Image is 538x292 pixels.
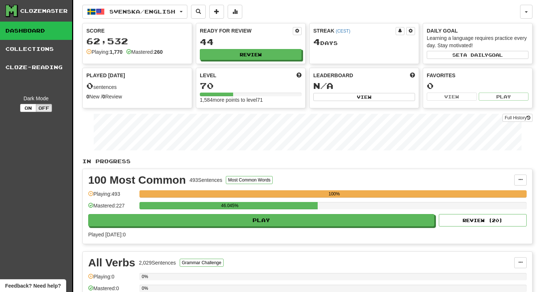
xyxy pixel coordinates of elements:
[313,72,353,79] span: Leaderboard
[427,27,528,34] div: Daily Goal
[200,37,302,46] div: 44
[228,5,242,19] button: More stats
[439,214,527,227] button: Review (20)
[88,190,136,202] div: Playing: 493
[200,81,302,90] div: 70
[88,232,126,237] span: Played [DATE]: 0
[209,5,224,19] button: Add sentence to collection
[88,214,434,227] button: Play
[427,51,528,59] button: Seta dailygoal
[86,72,125,79] span: Played [DATE]
[102,94,105,100] strong: 0
[200,49,302,60] button: Review
[139,259,176,266] div: 2,029 Sentences
[191,5,206,19] button: Search sentences
[313,81,333,91] span: N/A
[427,72,528,79] div: Favorites
[142,202,318,209] div: 46.045%
[109,8,175,15] span: Svenska / English
[36,104,52,112] button: Off
[86,81,188,91] div: sentences
[427,93,477,101] button: View
[200,72,216,79] span: Level
[20,7,68,15] div: Clozemaster
[86,48,123,56] div: Playing:
[5,95,67,102] div: Dark Mode
[86,37,188,46] div: 62,532
[88,202,136,214] div: Mastered: 227
[110,49,123,55] strong: 1,770
[142,190,527,198] div: 100%
[313,93,415,101] button: View
[226,176,273,184] button: Most Common Words
[336,29,350,34] a: (CEST)
[88,175,186,186] div: 100 Most Common
[200,27,293,34] div: Ready for Review
[86,94,89,100] strong: 0
[88,273,136,285] div: Playing: 0
[296,72,302,79] span: Score more points to level up
[410,72,415,79] span: This week in points, UTC
[427,81,528,90] div: 0
[427,34,528,49] div: Learning a language requires practice every day. Stay motivated!
[313,37,320,47] span: 4
[200,96,302,104] div: 1,584 more points to level 71
[479,93,529,101] button: Play
[88,257,135,268] div: All Verbs
[313,37,415,47] div: Day s
[180,259,224,267] button: Grammar Challenge
[20,104,36,112] button: On
[502,114,533,122] a: Full History
[126,48,163,56] div: Mastered:
[313,27,396,34] div: Streak
[463,52,488,57] span: a daily
[5,282,61,289] span: Open feedback widget
[190,176,223,184] div: 493 Sentences
[154,49,162,55] strong: 260
[86,93,188,100] div: New / Review
[82,158,533,165] p: In Progress
[82,5,187,19] button: Svenska/English
[86,81,93,91] span: 0
[86,27,188,34] div: Score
